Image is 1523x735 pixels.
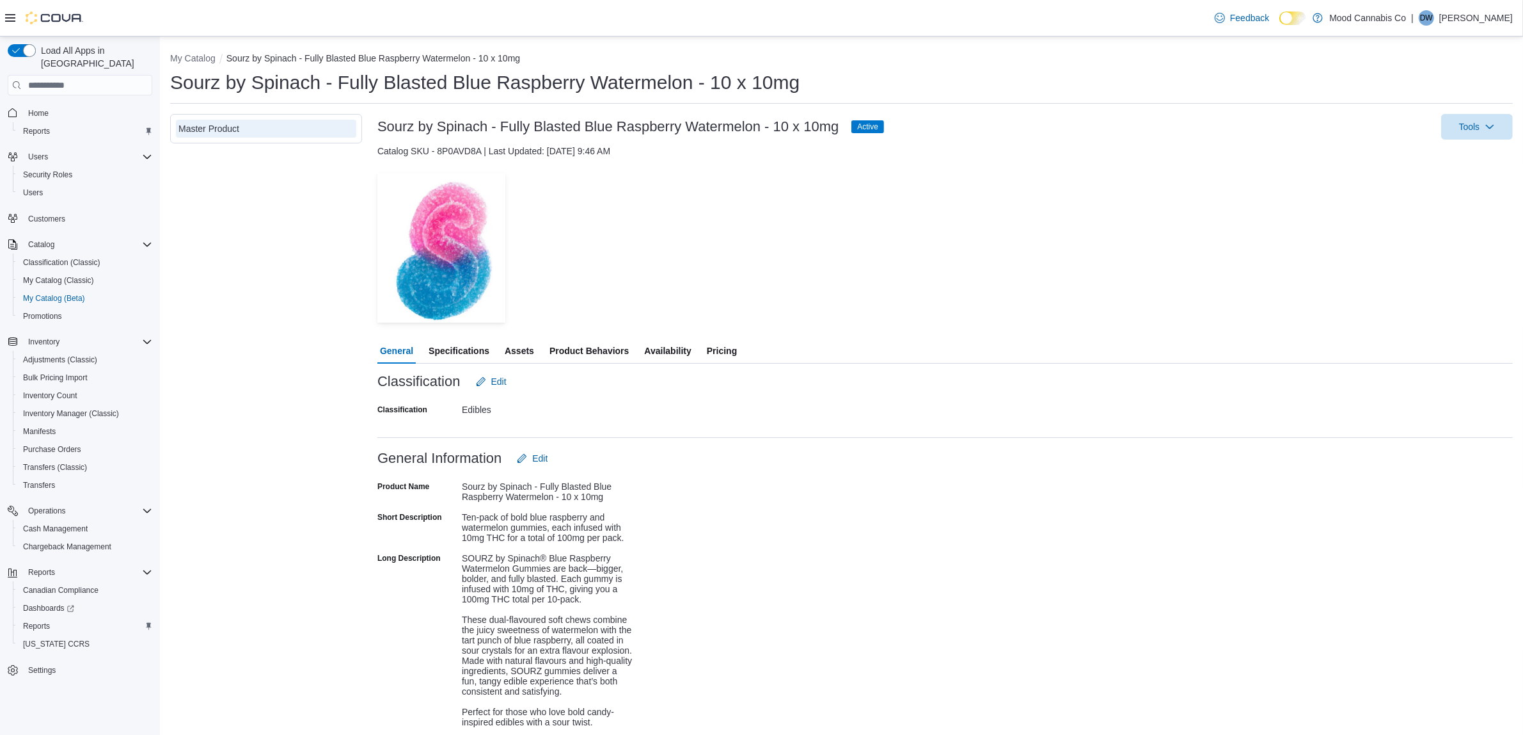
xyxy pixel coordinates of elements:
[18,478,152,493] span: Transfers
[23,565,60,580] button: Reports
[28,567,55,577] span: Reports
[36,44,152,70] span: Load All Apps in [GEOGRAPHIC_DATA]
[13,440,157,458] button: Purchase Orders
[23,211,152,227] span: Customers
[18,352,102,367] a: Adjustments (Classic)
[18,601,79,616] a: Dashboards
[8,98,152,713] nav: Complex example
[23,170,72,180] span: Security Roles
[1411,10,1414,26] p: |
[18,521,152,537] span: Cash Management
[1439,10,1513,26] p: [PERSON_NAME]
[23,355,97,365] span: Adjustments (Classic)
[18,255,152,270] span: Classification (Classic)
[851,120,884,133] span: Active
[18,273,99,288] a: My Catalog (Classic)
[13,351,157,369] button: Adjustments (Classic)
[13,520,157,538] button: Cash Management
[18,478,60,493] a: Transfers
[13,271,157,289] button: My Catalog (Classic)
[23,293,85,303] span: My Catalog (Beta)
[23,662,152,678] span: Settings
[23,257,100,268] span: Classification (Classic)
[23,524,88,534] span: Cash Management
[18,618,152,634] span: Reports
[18,167,152,182] span: Security Roles
[23,565,152,580] span: Reports
[23,639,90,649] span: [US_STATE] CCRS
[532,452,548,465] span: Edit
[23,503,71,519] button: Operations
[3,209,157,228] button: Customers
[13,538,157,556] button: Chargeback Management
[18,185,152,200] span: Users
[18,442,86,457] a: Purchase Orders
[3,333,157,351] button: Inventory
[18,388,152,403] span: Inventory Count
[23,104,152,120] span: Home
[23,462,87,472] span: Transfers (Classic)
[18,424,152,439] span: Manifests
[644,338,691,364] span: Availability
[1419,10,1434,26] div: Dan Worsnop
[23,408,119,419] span: Inventory Manager (Classic)
[1329,10,1406,26] p: Mood Cannabis Co
[18,583,152,598] span: Canadian Compliance
[377,553,441,563] label: Long Description
[18,291,90,306] a: My Catalog (Beta)
[18,424,61,439] a: Manifests
[13,369,157,387] button: Bulk Pricing Import
[13,423,157,440] button: Manifests
[13,599,157,617] a: Dashboards
[377,481,429,492] label: Product Name
[23,311,62,321] span: Promotions
[18,460,92,475] a: Transfers (Classic)
[377,173,505,323] img: Image for Sourz by Spinach - Fully Blasted Blue Raspberry Watermelon - 10 x 10mg
[18,460,152,475] span: Transfers (Classic)
[23,503,152,519] span: Operations
[170,53,216,63] button: My Catalog
[23,621,50,631] span: Reports
[13,635,157,653] button: [US_STATE] CCRS
[18,601,152,616] span: Dashboards
[18,370,152,385] span: Bulk Pricing Import
[13,122,157,140] button: Reports
[13,254,157,271] button: Classification (Classic)
[23,275,94,286] span: My Catalog (Classic)
[18,442,152,457] span: Purchase Orders
[857,121,878,133] span: Active
[23,149,53,165] button: Users
[377,145,1513,157] div: Catalog SKU - 8P0AVD8A | Last Updated: [DATE] 9:46 AM
[18,309,67,324] a: Promotions
[462,476,633,502] div: Sourz by Spinach - Fully Blasted Blue Raspberry Watermelon - 10 x 10mg
[13,405,157,423] button: Inventory Manager (Classic)
[18,352,152,367] span: Adjustments (Classic)
[23,480,55,490] span: Transfers
[23,126,50,136] span: Reports
[23,585,99,595] span: Canadian Compliance
[3,661,157,679] button: Settings
[23,603,74,613] span: Dashboards
[3,148,157,166] button: Users
[28,214,65,224] span: Customers
[13,581,157,599] button: Canadian Compliance
[505,338,534,364] span: Assets
[23,106,54,121] a: Home
[491,375,507,388] span: Edit
[23,426,56,437] span: Manifests
[377,512,442,522] label: Short Description
[28,152,48,162] span: Users
[13,289,157,307] button: My Catalog (Beta)
[13,617,157,635] button: Reports
[18,583,104,598] a: Canadian Compliance
[1279,12,1306,25] input: Dark Mode
[28,665,56,675] span: Settings
[23,149,152,165] span: Users
[178,122,354,135] div: Master Product
[18,388,83,403] a: Inventory Count
[1441,114,1513,140] button: Tools
[23,663,61,678] a: Settings
[28,108,49,118] span: Home
[377,405,427,415] label: Classification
